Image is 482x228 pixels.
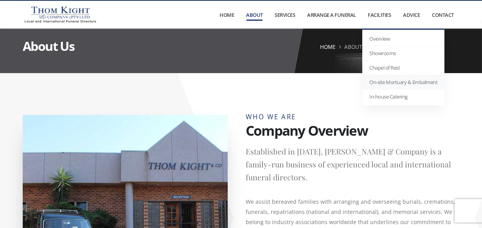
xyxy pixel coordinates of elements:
[362,46,444,61] a: Showrooms
[269,1,301,29] a: Services
[337,42,362,52] li: About
[302,1,361,29] a: Arrange a Funeral
[362,32,444,46] a: Overview
[23,40,74,52] h1: About Us
[397,1,426,29] a: Advice
[426,1,459,29] a: Contact
[246,111,459,122] h2: WHO WE ARE
[362,90,444,104] a: In-house Catering
[241,1,268,29] a: About
[214,1,240,29] a: Home
[362,61,444,75] a: Chapel of Rest
[362,1,397,29] a: Facilities
[23,5,98,24] img: Thom Kight Nationwide and International Funeral Directors
[362,75,444,90] a: On-site Mortuary & Embalment
[320,43,335,50] a: Home
[246,122,459,139] h3: Company Overview
[246,145,459,187] p: Established in [DATE], [PERSON_NAME] & Company is a family-run business of experienced local and ...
